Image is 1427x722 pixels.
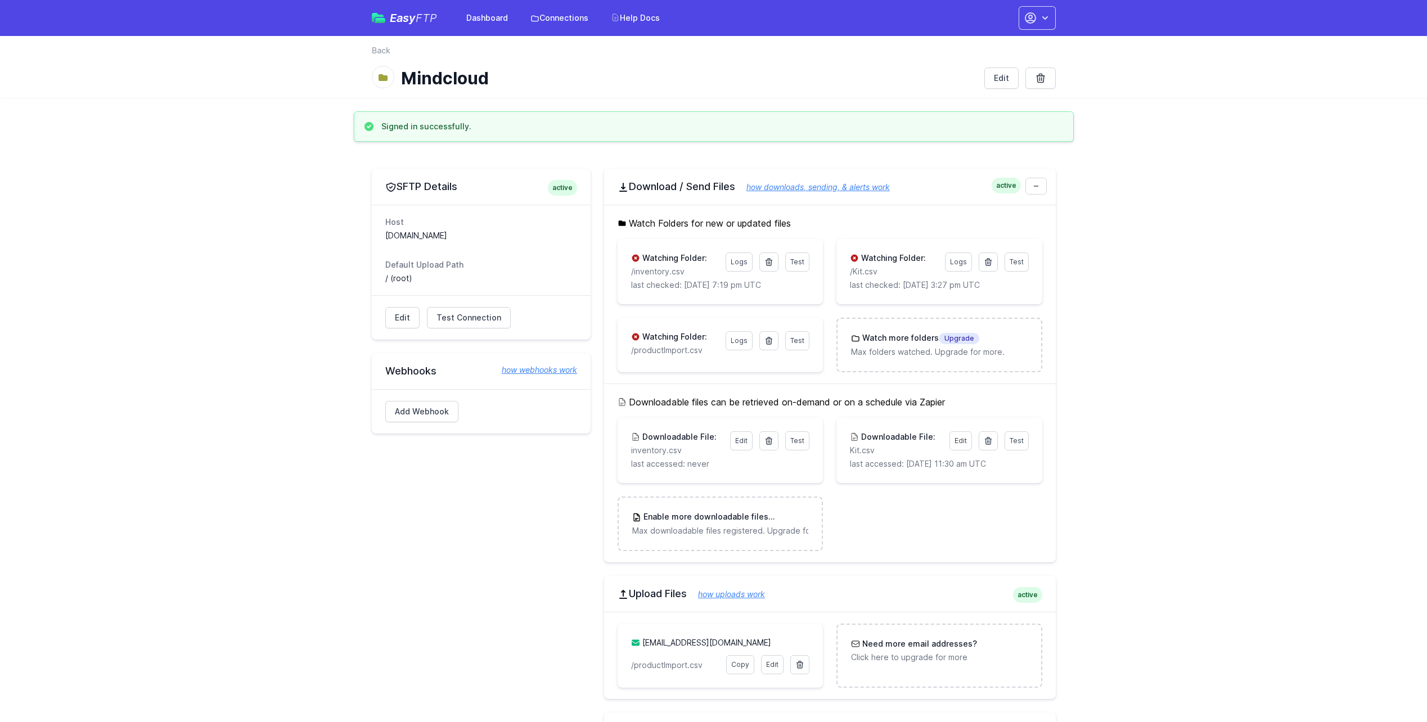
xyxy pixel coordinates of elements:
[618,180,1042,193] h2: Download / Send Files
[390,12,437,24] span: Easy
[687,589,765,599] a: how uploads work
[1010,436,1024,445] span: Test
[785,431,809,450] a: Test
[385,180,577,193] h2: SFTP Details
[838,319,1041,371] a: Watch more foldersUpgrade Max folders watched. Upgrade for more.
[949,431,972,450] a: Edit
[735,182,890,192] a: how downloads, sending, & alerts work
[790,336,804,345] span: Test
[385,273,577,284] dd: / (root)
[385,364,577,378] h2: Webhooks
[416,11,437,25] span: FTP
[726,252,753,272] a: Logs
[436,312,501,323] span: Test Connection
[726,655,754,674] a: Copy
[768,512,809,523] span: Upgrade
[860,638,977,649] h3: Need more email addresses?
[490,364,577,376] a: how webhooks work
[401,68,975,88] h1: Mindcloud
[385,401,458,422] a: Add Webhook
[548,180,577,196] span: active
[604,8,667,28] a: Help Docs
[631,458,809,470] p: last accessed: never
[850,445,942,456] p: Kit.csv
[385,216,577,228] dt: Host
[790,436,804,445] span: Test
[641,511,808,523] h3: Enable more downloadable files
[838,625,1041,676] a: Need more email addresses? Click here to upgrade for more
[427,307,511,328] a: Test Connection
[1005,252,1029,272] a: Test
[850,266,938,277] p: Kit.csv
[945,252,972,272] a: Logs
[372,45,1056,63] nav: Breadcrumb
[640,331,707,342] h3: Watching Folder:
[618,587,1042,601] h2: Upload Files
[851,346,1027,358] p: Max folders watched. Upgrade for more.
[939,333,979,344] span: Upgrade
[850,458,1028,470] p: last accessed: [DATE] 11:30 am UTC
[631,660,719,671] p: /productImport.csv
[859,252,926,264] h3: Watching Folder:
[631,266,719,277] p: inventory.csv
[631,345,719,356] p: productImport.csv
[851,652,1027,663] p: Click here to upgrade for more
[859,431,935,443] h3: Downloadable File:
[372,45,390,56] a: Back
[385,307,420,328] a: Edit
[618,395,1042,409] h5: Downloadable files can be retrieved on-demand or on a schedule via Zapier
[726,331,753,350] a: Logs
[790,258,804,266] span: Test
[992,178,1021,193] span: active
[640,431,717,443] h3: Downloadable File:
[631,279,809,291] p: last checked: [DATE] 7:19 pm UTC
[640,252,707,264] h3: Watching Folder:
[642,638,771,647] a: [EMAIL_ADDRESS][DOMAIN_NAME]
[1005,431,1029,450] a: Test
[372,13,385,23] img: easyftp_logo.png
[524,8,595,28] a: Connections
[984,67,1019,89] a: Edit
[631,445,723,456] p: inventory.csv
[460,8,515,28] a: Dashboard
[619,498,822,550] a: Enable more downloadable filesUpgrade Max downloadable files registered. Upgrade for more.
[632,525,808,536] p: Max downloadable files registered. Upgrade for more.
[785,331,809,350] a: Test
[761,655,784,674] a: Edit
[385,259,577,270] dt: Default Upload Path
[385,230,577,241] dd: [DOMAIN_NAME]
[618,216,1042,230] h5: Watch Folders for new or updated files
[860,332,979,344] h3: Watch more folders
[1013,587,1042,603] span: active
[1010,258,1024,266] span: Test
[850,279,1028,291] p: last checked: [DATE] 3:27 pm UTC
[785,252,809,272] a: Test
[381,121,471,132] h3: Signed in successfully.
[730,431,753,450] a: Edit
[372,12,437,24] a: EasyFTP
